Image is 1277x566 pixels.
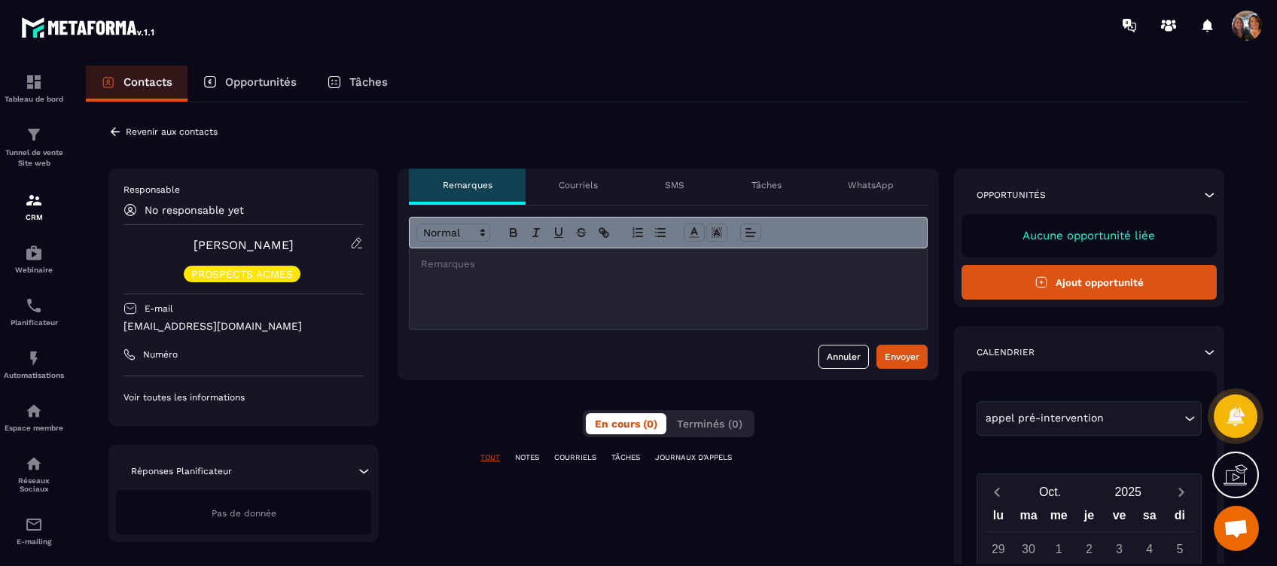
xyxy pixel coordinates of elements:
[665,179,684,191] p: SMS
[983,505,1013,531] div: lu
[4,213,64,221] p: CRM
[1013,505,1044,531] div: ma
[187,65,312,102] a: Opportunités
[25,349,43,367] img: automations
[1046,536,1072,562] div: 1
[25,126,43,144] img: formation
[143,348,178,361] p: Numéro
[848,179,894,191] p: WhatsApp
[21,14,157,41] img: logo
[1044,505,1074,531] div: me
[977,189,1046,201] p: Opportunités
[977,346,1035,358] p: Calendrier
[123,75,172,89] p: Contacts
[1016,536,1042,562] div: 30
[1165,505,1195,531] div: di
[349,75,388,89] p: Tâches
[123,184,364,196] p: Responsable
[885,349,919,364] div: Envoyer
[1166,536,1193,562] div: 5
[977,229,1202,242] p: Aucune opportunité liée
[4,266,64,274] p: Webinaire
[123,319,364,333] p: [EMAIL_ADDRESS][DOMAIN_NAME]
[123,391,364,403] p: Voir toutes les informations
[1104,505,1134,531] div: ve
[818,345,869,369] button: Annuler
[191,269,293,279] p: PROSPECTS ACMES
[1089,479,1167,505] button: Open years overlay
[4,371,64,379] p: Automatisations
[4,285,64,338] a: schedulerschedulerPlanificateur
[595,418,657,430] span: En cours (0)
[86,65,187,102] a: Contacts
[559,179,598,191] p: Courriels
[4,114,64,180] a: formationformationTunnel de vente Site web
[4,95,64,103] p: Tableau de bord
[1011,479,1090,505] button: Open months overlay
[977,401,1202,436] div: Search for option
[194,238,294,252] a: [PERSON_NAME]
[145,303,173,315] p: E-mail
[554,452,596,463] p: COURRIELS
[25,516,43,534] img: email
[751,179,782,191] p: Tâches
[962,265,1217,300] button: Ajout opportunité
[145,204,244,216] p: No responsable yet
[4,62,64,114] a: formationformationTableau de bord
[515,452,539,463] p: NOTES
[1214,506,1259,551] div: Ouvrir le chat
[25,297,43,315] img: scheduler
[1136,536,1163,562] div: 4
[677,418,742,430] span: Terminés (0)
[1076,536,1102,562] div: 2
[611,452,640,463] p: TÂCHES
[4,504,64,557] a: emailemailE-mailing
[4,443,64,504] a: social-networksocial-networkRéseaux Sociaux
[4,148,64,169] p: Tunnel de vente Site web
[212,508,276,519] span: Pas de donnée
[983,410,1108,427] span: appel pré-intervention
[1108,410,1181,427] input: Search for option
[1074,505,1104,531] div: je
[4,391,64,443] a: automationsautomationsEspace membre
[4,233,64,285] a: automationsautomationsWebinaire
[876,345,928,369] button: Envoyer
[25,402,43,420] img: automations
[1106,536,1132,562] div: 3
[126,126,218,137] p: Revenir aux contacts
[586,413,666,434] button: En cours (0)
[1167,482,1195,502] button: Next month
[4,180,64,233] a: formationformationCRM
[25,191,43,209] img: formation
[1135,505,1165,531] div: sa
[443,179,492,191] p: Remarques
[4,537,64,546] p: E-mailing
[655,452,732,463] p: JOURNAUX D'APPELS
[480,452,500,463] p: TOUT
[25,244,43,262] img: automations
[668,413,751,434] button: Terminés (0)
[131,465,232,477] p: Réponses Planificateur
[4,476,64,493] p: Réseaux Sociaux
[25,73,43,91] img: formation
[4,338,64,391] a: automationsautomationsAutomatisations
[983,482,1011,502] button: Previous month
[312,65,403,102] a: Tâches
[225,75,297,89] p: Opportunités
[25,455,43,473] img: social-network
[4,424,64,432] p: Espace membre
[985,536,1011,562] div: 29
[4,318,64,327] p: Planificateur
